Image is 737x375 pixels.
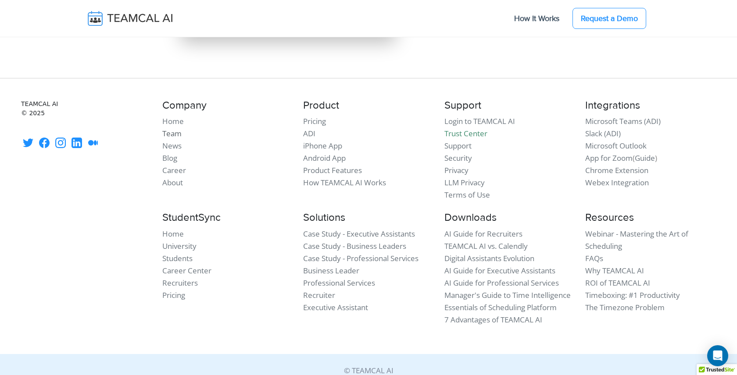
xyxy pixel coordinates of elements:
a: iPhone App [303,141,342,151]
a: FAQs [585,253,603,263]
a: Terms of Use [444,190,490,200]
h4: Support [444,99,575,112]
a: Guide [635,153,655,163]
a: Android App [303,153,346,163]
h4: Downloads [444,212,575,224]
h4: Company [162,99,293,112]
a: Pricing [303,116,326,126]
a: Security [444,153,472,163]
a: Essentials of Scheduling Platform [444,302,557,312]
a: Support [444,141,472,151]
a: App for Zoom [585,153,633,163]
a: Case Study - Business Leaders [303,241,406,251]
a: Privacy [444,165,469,175]
a: About [162,177,183,187]
a: Product Features [303,165,362,175]
div: Open Intercom Messenger [707,345,728,366]
a: Recruiters [162,278,198,288]
a: University [162,241,197,251]
a: AI Guide for Professional Services [444,278,559,288]
a: Career [162,165,186,175]
a: Recruiter [303,290,335,300]
a: Career Center [162,265,211,276]
a: AI Guide for Executive Assistants [444,265,555,276]
a: Blog [162,153,177,163]
a: The Timezone Problem [585,302,665,312]
h4: Resources [585,212,716,224]
a: ROI of TEAMCAL AI [585,278,650,288]
a: Why TEAMCAL AI [585,265,644,276]
a: Case Study - Professional Services [303,253,419,263]
a: Professional Services [303,278,375,288]
a: AI Guide for Recruiters [444,229,522,239]
a: Team [162,128,182,138]
a: How It Works [505,9,568,28]
small: TEAMCAL AI © 2025 [21,99,152,118]
a: Home [162,116,184,126]
a: News [162,141,182,151]
h4: Integrations [585,99,716,112]
a: Chrome Extension [585,165,648,175]
a: How TEAMCAL AI Works [303,177,386,187]
a: Pricing [162,290,185,300]
a: Microsoft Teams (ADI) [585,116,661,126]
a: Case Study - Executive Assistants [303,229,415,239]
a: Timeboxing: #1 Productivity [585,290,680,300]
a: Microsoft Outlook [585,141,647,151]
a: LLM Privacy [444,177,485,187]
a: Request a Demo [572,8,646,29]
a: Webinar - Mastering the Art of Scheduling [585,229,688,251]
a: 7 Advantages of TEAMCAL AI [444,315,542,325]
a: Students [162,253,193,263]
a: Digital Assistants Evolution [444,253,534,263]
a: Executive Assistant [303,302,368,312]
a: Business Leader [303,265,359,276]
h4: Solutions [303,212,434,224]
a: Login to TEAMCAL AI [444,116,515,126]
a: Home [162,229,184,239]
a: Slack (ADI) [585,128,621,138]
h4: StudentSync [162,212,293,224]
li: ( ) [585,152,716,164]
a: TEAMCAL AI vs. Calendly [444,241,528,251]
a: Webex Integration [585,177,649,187]
h4: Product [303,99,434,112]
a: ADI [303,128,315,138]
a: Trust Center [444,128,487,138]
a: Manager's Guide to Time Intelligence [444,290,571,300]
